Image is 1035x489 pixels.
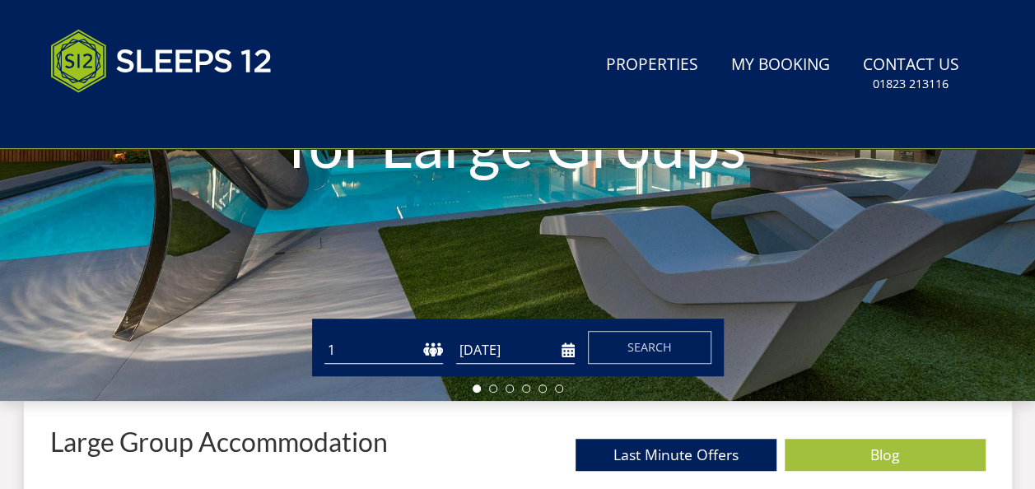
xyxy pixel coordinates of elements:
span: Search [627,339,672,355]
iframe: Customer reviews powered by Trustpilot [42,112,215,126]
a: Blog [785,439,986,471]
a: Properties [599,47,705,84]
p: Large Group Accommodation [50,427,388,456]
small: 01823 213116 [873,76,949,92]
img: Sleeps 12 [50,20,273,102]
a: My Booking [725,47,837,84]
input: Arrival Date [456,337,575,364]
a: Last Minute Offers [576,439,776,471]
a: Contact Us01823 213116 [856,47,966,100]
button: Search [588,331,711,364]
